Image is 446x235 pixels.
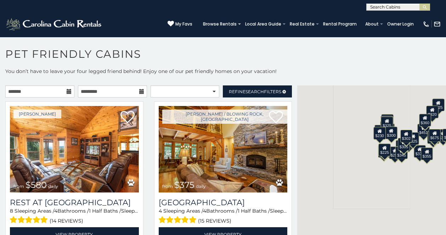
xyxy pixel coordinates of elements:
[421,147,433,160] div: $355
[10,208,13,214] span: 8
[384,19,417,29] a: Owner Login
[389,146,401,159] div: $290
[54,208,57,214] span: 4
[13,184,24,189] span: from
[320,19,360,29] a: Rental Program
[381,117,393,129] div: $325
[26,180,47,190] span: $580
[362,19,382,29] a: About
[162,184,173,189] span: from
[162,110,288,124] a: [PERSON_NAME] / Blowing Rock, [GEOGRAPHIC_DATA]
[423,21,430,28] img: phone-regular-white.png
[429,129,441,142] div: $675
[138,208,144,214] span: 20
[5,17,103,31] img: White-1-2.png
[223,85,292,97] a: RefineSearchFilters
[432,99,444,111] div: $525
[10,106,139,192] img: 1714397301_thumbnail.jpeg
[407,132,419,145] div: $325
[198,216,231,225] span: (15 reviews)
[426,106,438,118] div: $320
[286,19,318,29] a: Real Estate
[159,106,288,192] a: from $375 daily
[159,207,288,225] div: Sleeping Areas / Bathrooms / Sleeps:
[373,127,385,140] div: $230
[418,124,430,136] div: $451
[380,121,392,134] div: $395
[379,144,391,156] div: $225
[242,19,285,29] a: Local Area Guide
[10,207,139,225] div: Sleeping Areas / Bathrooms / Sleeps:
[396,146,408,159] div: $345
[238,208,270,214] span: 1 Half Baths /
[10,198,139,207] a: Rest at [GEOGRAPHIC_DATA]
[120,110,135,125] a: Add to favorites
[50,216,83,225] span: (14 reviews)
[159,198,288,207] a: [GEOGRAPHIC_DATA]
[374,125,386,138] div: $650
[229,89,281,94] span: Refine Filters
[245,89,264,94] span: Search
[89,208,121,214] span: 1 Half Baths /
[385,127,397,139] div: $300
[10,198,139,207] h3: Rest at Mountain Crest
[414,145,426,158] div: $375
[196,184,206,189] span: daily
[203,208,206,214] span: 4
[400,130,412,142] div: $302
[10,106,139,192] a: from $580 daily
[13,110,61,118] a: [PERSON_NAME]
[174,180,194,190] span: $375
[378,145,390,158] div: $355
[159,208,162,214] span: 4
[48,184,58,189] span: daily
[396,140,408,153] div: $375
[168,21,192,28] a: My Favs
[398,138,410,151] div: $305
[159,198,288,207] h3: Mountain Song Lodge
[175,21,192,27] span: My Favs
[381,116,393,129] div: $310
[159,106,288,192] img: 1714397922_thumbnail.jpeg
[434,21,441,28] img: mail-regular-white.png
[427,131,439,144] div: $315
[419,114,431,127] div: $360
[382,114,394,127] div: $325
[199,19,240,29] a: Browse Rentals
[287,208,292,214] span: 12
